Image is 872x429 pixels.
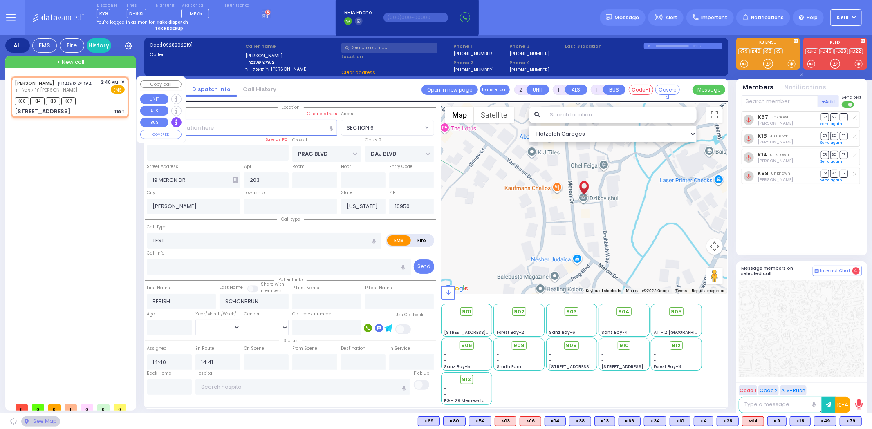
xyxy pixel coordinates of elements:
span: - [497,351,499,357]
span: ר' קאפל - ר' [PERSON_NAME] [15,87,92,94]
div: K34 [644,416,666,426]
div: K49 [814,416,836,426]
span: K68 [15,97,29,105]
input: Search hospital [195,379,410,395]
span: - [497,323,499,329]
span: - [601,357,604,364]
span: KY18 [837,14,849,21]
label: Assigned [147,345,167,352]
label: Hospital [195,370,213,377]
span: SO [830,113,838,121]
span: Call type [277,216,304,222]
label: [PERSON_NAME] [245,52,338,59]
label: Call Type [147,224,167,230]
span: - [549,323,551,329]
div: EMS [32,38,57,53]
div: M13 [495,416,516,426]
label: בעריש שענברוין [245,59,338,66]
button: Copy call [140,80,182,88]
div: ALS [495,416,516,426]
span: בעריש שענברוין [58,79,92,86]
div: BLS [767,416,787,426]
div: BLS [418,416,440,426]
a: FD22 [849,48,863,54]
label: Turn off text [842,101,855,109]
div: ALS [742,416,764,426]
label: Fire [410,235,433,246]
span: KY9 [97,9,110,18]
label: Caller name [245,43,338,50]
div: BLS [840,416,862,426]
label: Call back number [292,311,331,317]
span: Clear address [341,69,375,76]
label: ZIP [389,190,395,196]
input: (000)000-00000 [383,13,448,22]
span: - [497,357,499,364]
label: First Name [147,285,170,291]
label: En Route [195,345,214,352]
label: Caller: [150,51,243,58]
span: - [444,317,447,323]
label: [PHONE_NUMBER] [453,67,494,73]
img: Google [443,283,470,294]
span: unknown [771,170,791,177]
label: Dispatcher [97,3,117,8]
span: DR [821,170,829,177]
a: Dispatch info [186,85,237,93]
span: 0 [81,404,93,411]
div: K28 [717,416,739,426]
button: Notifications [785,83,827,92]
button: +Add [818,95,839,107]
span: Message [615,13,639,22]
span: AT - 2 [GEOGRAPHIC_DATA] [654,329,715,335]
span: Patient info [274,277,307,283]
input: Search location [545,107,696,123]
div: BLS [569,416,591,426]
span: Notifications [751,14,784,21]
span: ✕ [121,79,125,86]
button: Code 1 [739,385,757,395]
label: Last 3 location [565,43,644,50]
button: Internal Chat 4 [813,266,862,276]
button: Drag Pegman onto the map to open Street View [706,268,723,284]
button: Code 2 [758,385,779,395]
a: [PERSON_NAME] [15,80,54,86]
span: - [601,351,604,357]
span: - [444,391,447,398]
img: message.svg [606,14,612,20]
span: Phone 3 [509,43,563,50]
div: BLS [619,416,641,426]
button: COVERED [140,130,182,139]
span: Forest Bay-3 [654,364,681,370]
span: 908 [513,342,525,350]
span: TR [840,170,848,177]
label: Room [292,163,305,170]
span: Joel Gross [758,139,793,145]
a: K68 [758,170,769,177]
span: Phone 1 [453,43,507,50]
span: - [444,351,447,357]
span: Other building occupants [232,177,238,183]
label: Use Callback [395,312,424,318]
span: SECTION 6 [347,124,374,132]
div: TEST [114,108,125,114]
button: BUS [603,85,625,95]
a: FD46 [819,48,834,54]
label: Township [244,190,265,196]
label: Back Home [147,370,172,377]
span: DR [821,132,829,140]
button: ALS-Rush [780,385,807,395]
span: - [497,317,499,323]
a: Call History [237,85,282,93]
span: 905 [671,308,682,316]
div: Year/Month/Week/Day [195,311,240,317]
a: Send again [821,121,843,126]
span: - [444,323,447,329]
div: BLS [814,416,836,426]
label: [PHONE_NUMBER] [509,50,550,56]
span: DR [821,151,829,159]
div: BLS [469,416,491,426]
span: - [654,317,657,323]
label: Destination [341,345,365,352]
label: Apt [244,163,251,170]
